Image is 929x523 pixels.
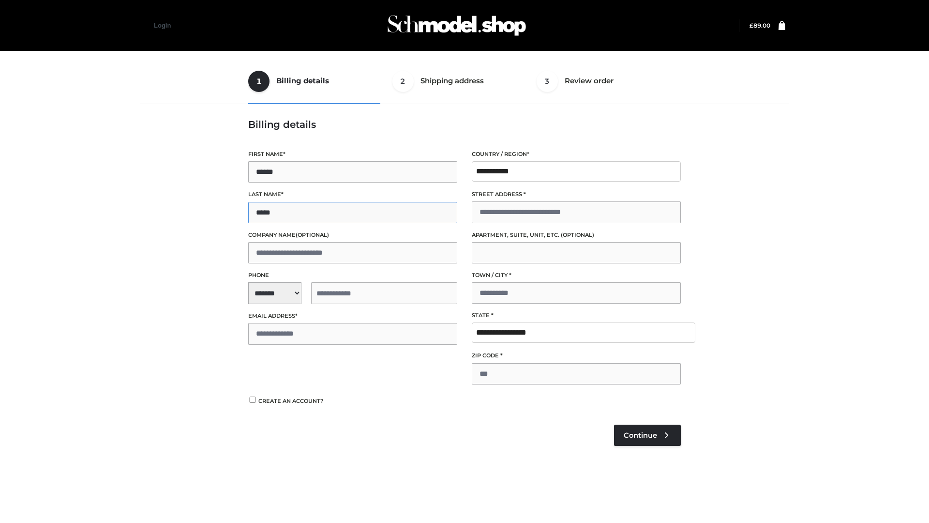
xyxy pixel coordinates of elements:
label: Email address [248,311,457,321]
a: Continue [614,425,681,446]
label: Street address [472,190,681,199]
a: £89.00 [749,22,770,29]
label: First name [248,150,457,159]
label: State [472,311,681,320]
span: Continue [624,431,657,440]
h3: Billing details [248,119,681,130]
label: Phone [248,271,457,280]
label: Town / City [472,271,681,280]
bdi: 89.00 [749,22,770,29]
label: Last name [248,190,457,199]
img: Schmodel Admin 964 [384,6,529,45]
label: Country / Region [472,150,681,159]
input: Create an account? [248,397,257,403]
label: Company name [248,231,457,240]
a: Login [154,22,171,29]
span: Create an account? [258,398,324,404]
label: Apartment, suite, unit, etc. [472,231,681,240]
span: (optional) [561,231,594,238]
span: (optional) [296,231,329,238]
span: £ [749,22,753,29]
label: ZIP Code [472,351,681,360]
